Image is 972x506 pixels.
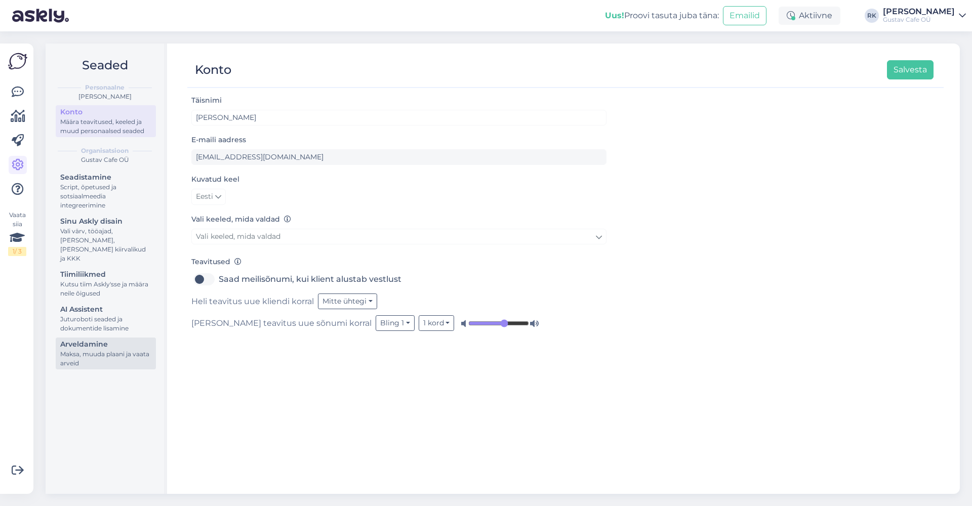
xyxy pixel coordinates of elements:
b: Uus! [605,11,624,20]
div: Tiimiliikmed [60,269,151,280]
input: Sisesta e-maili aadress [191,149,606,165]
div: Vaata siia [8,210,26,256]
label: Vali keeled, mida valdad [191,214,291,225]
div: Proovi tasuta juba täna: [605,10,719,22]
b: Personaalne [85,83,125,92]
div: Script, õpetused ja sotsiaalmeedia integreerimine [60,183,151,210]
button: 1 kord [419,315,455,331]
label: Kuvatud keel [191,174,239,185]
div: Määra teavitused, keeled ja muud personaalsed seaded [60,117,151,136]
a: KontoMäära teavitused, keeled ja muud personaalsed seaded [56,105,156,137]
div: RK [865,9,879,23]
span: Vali keeled, mida valdad [196,232,280,241]
a: [PERSON_NAME]Gustav Cafe OÜ [883,8,966,24]
a: Sinu Askly disainVali värv, tööajad, [PERSON_NAME], [PERSON_NAME] kiirvalikud ja KKK [56,215,156,265]
b: Organisatsioon [81,146,129,155]
button: Emailid [723,6,766,25]
a: AI AssistentJuturoboti seaded ja dokumentide lisamine [56,303,156,334]
input: Sisesta nimi [191,110,606,125]
a: Eesti [191,189,226,205]
div: 1 / 3 [8,247,26,256]
div: Sinu Askly disain [60,216,151,227]
div: Gustav Cafe OÜ [54,155,156,164]
div: Juturoboti seaded ja dokumentide lisamine [60,315,151,333]
div: Gustav Cafe OÜ [883,16,955,24]
div: Vali värv, tööajad, [PERSON_NAME], [PERSON_NAME] kiirvalikud ja KKK [60,227,151,263]
label: Teavitused [191,257,241,267]
div: [PERSON_NAME] [54,92,156,101]
div: Kutsu tiim Askly'sse ja määra neile õigused [60,280,151,298]
label: E-maili aadress [191,135,246,145]
span: Eesti [196,191,213,202]
div: Heli teavitus uue kliendi korral [191,293,606,309]
button: Mitte ühtegi [318,293,377,309]
a: SeadistamineScript, õpetused ja sotsiaalmeedia integreerimine [56,171,156,212]
a: TiimiliikmedKutsu tiim Askly'sse ja määra neile õigused [56,268,156,300]
div: AI Assistent [60,304,151,315]
label: Täisnimi [191,95,222,106]
label: Saad meilisõnumi, kui klient alustab vestlust [219,271,401,287]
a: Vali keeled, mida valdad [191,229,606,244]
div: Konto [60,107,151,117]
img: Askly Logo [8,52,27,71]
div: Aktiivne [779,7,840,25]
div: Konto [195,60,231,79]
a: ArveldamineMaksa, muuda plaani ja vaata arveid [56,338,156,369]
div: Maksa, muuda plaani ja vaata arveid [60,350,151,368]
div: Arveldamine [60,339,151,350]
div: [PERSON_NAME] [883,8,955,16]
button: Bling 1 [376,315,415,331]
h2: Seaded [54,56,156,75]
div: Seadistamine [60,172,151,183]
button: Salvesta [887,60,934,79]
div: [PERSON_NAME] teavitus uue sõnumi korral [191,315,606,331]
